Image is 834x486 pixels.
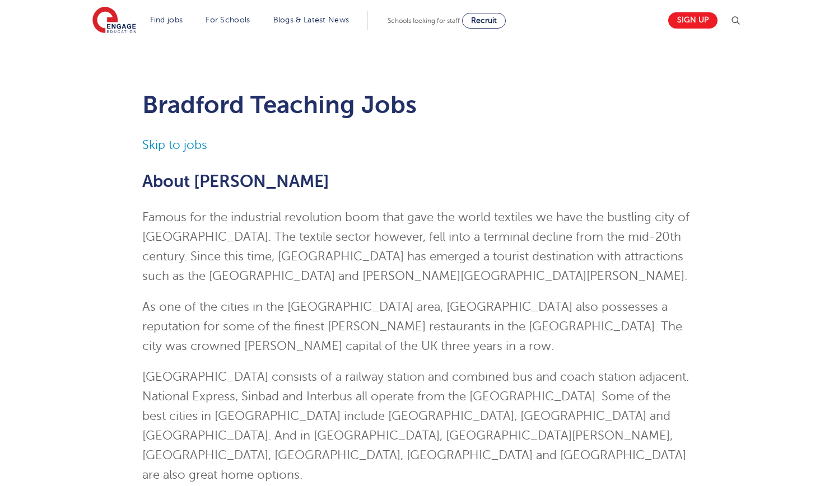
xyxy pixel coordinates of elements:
[142,300,682,353] span: As one of the cities in the [GEOGRAPHIC_DATA] area, [GEOGRAPHIC_DATA] also possesses a reputation...
[206,16,250,24] a: For Schools
[142,172,329,191] span: About [PERSON_NAME]
[462,13,506,29] a: Recruit
[142,91,692,119] h1: Bradford Teaching Jobs
[142,211,689,283] span: Famous for the industrial revolution boom that gave the world textiles we have the bustling city ...
[142,370,689,482] span: [GEOGRAPHIC_DATA] consists of a railway station and combined bus and coach station adjacent. Nati...
[150,16,183,24] a: Find jobs
[273,16,350,24] a: Blogs & Latest News
[142,138,207,152] a: Skip to jobs
[388,17,460,25] span: Schools looking for staff
[471,16,497,25] span: Recruit
[92,7,136,35] img: Engage Education
[668,12,717,29] a: Sign up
